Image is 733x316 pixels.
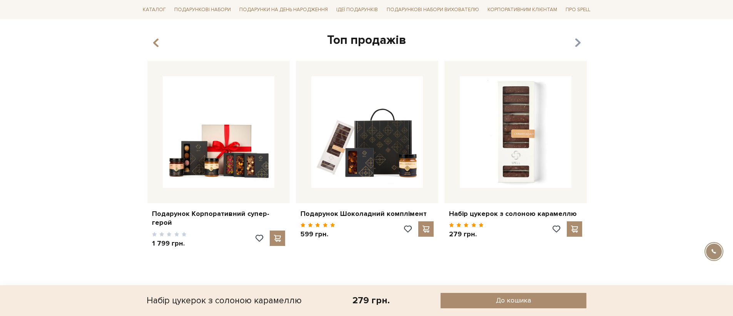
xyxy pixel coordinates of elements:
a: Набір цукерок з солоною карамеллю [449,209,582,218]
a: Ідеї подарунків [333,4,381,16]
a: Про Spell [563,4,593,16]
a: Корпоративним клієнтам [484,3,560,16]
div: Топ продажів [144,32,589,48]
a: Подарункові набори [171,4,234,16]
p: 279 грн. [449,230,484,239]
p: 1 799 грн. [152,239,187,248]
a: Каталог [140,4,169,16]
div: Набір цукерок з солоною карамеллю [147,293,302,308]
a: Подарунки на День народження [236,4,331,16]
div: 279 грн. [352,294,390,306]
a: Подарунок Корпоративний супер-герой [152,209,285,227]
p: 599 грн. [301,230,336,239]
button: До кошика [441,293,586,308]
a: Подарункові набори вихователю [384,3,482,16]
a: Подарунок Шоколадний комплімент [301,209,434,218]
span: До кошика [496,296,531,305]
